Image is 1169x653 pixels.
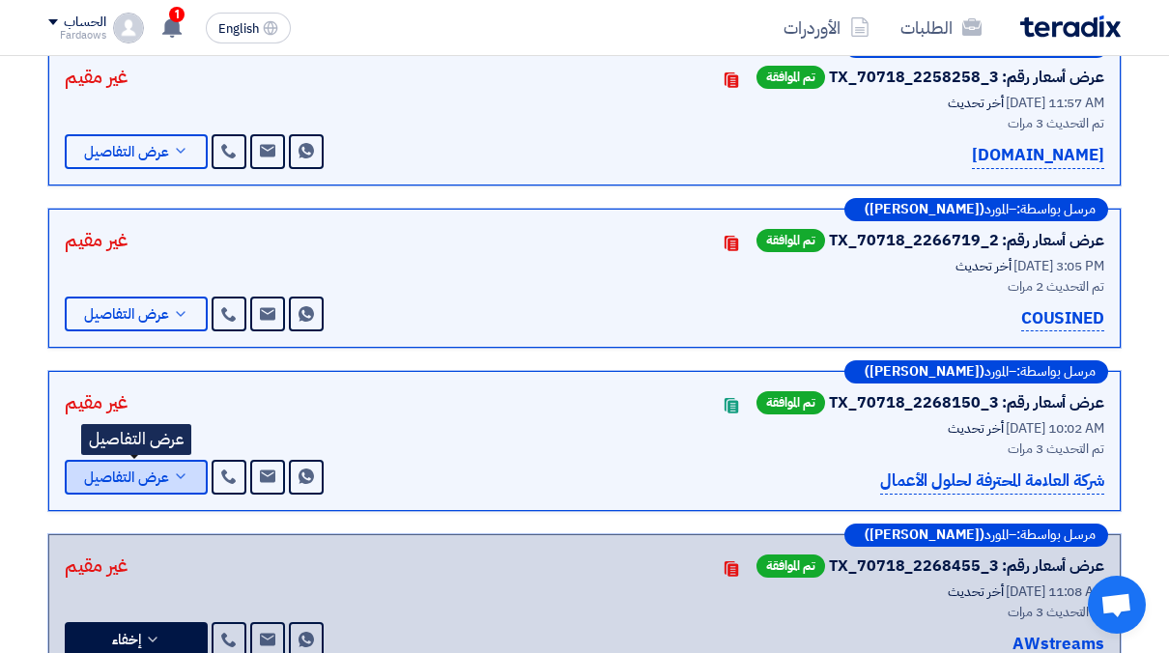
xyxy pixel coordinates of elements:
span: أخر تحديث [948,418,1003,439]
span: مرسل بواسطة: [1016,365,1096,379]
div: – [844,524,1108,547]
button: عرض التفاصيل [65,297,208,331]
img: profile_test.png [113,13,144,43]
span: تم الموافقة [756,229,825,252]
p: شركة العلامة المحترفة لحلول الأعمال [880,468,1104,495]
span: English [218,22,259,36]
span: أخر تحديث [948,93,1003,113]
div: الحساب [64,14,105,31]
b: ([PERSON_NAME]) [865,528,984,542]
div: عرض أسعار رقم: TX_70718_2258258_3 [829,66,1104,89]
span: المورد [984,203,1009,216]
div: تم التحديث 2 مرات [621,276,1104,297]
div: Fardaows [48,30,105,41]
div: تم التحديث 3 مرات [621,439,1104,459]
b: ([PERSON_NAME]) [865,365,984,379]
a: الطلبات [885,5,997,50]
div: غير مقيم [65,387,128,416]
span: [DATE] 11:08 AM [1006,582,1104,602]
span: [DATE] 3:05 PM [1013,256,1104,276]
span: عرض التفاصيل [84,145,169,159]
button: English [206,13,291,43]
div: تم التحديث 3 مرات [621,602,1104,622]
img: Teradix logo [1020,15,1121,38]
div: تم التحديث 3 مرات [621,113,1104,133]
button: عرض التفاصيل [65,460,208,495]
div: – [844,198,1108,221]
span: عرض التفاصيل [84,470,169,485]
span: تم الموافقة [756,554,825,578]
div: غير مقيم [65,62,128,91]
span: 1 [169,7,185,22]
p: COUSINED [1021,306,1104,332]
span: [DATE] 11:57 AM [1006,93,1104,113]
div: غير مقيم [65,551,128,580]
span: إخفاء [112,633,141,647]
div: – [844,360,1108,383]
span: تم الموافقة [756,66,825,89]
span: تم الموافقة [756,391,825,414]
div: عرض التفاصيل [81,424,191,455]
span: عرض التفاصيل [84,307,169,322]
div: عرض أسعار رقم: TX_70718_2268150_3 [829,391,1104,414]
span: [DATE] 10:02 AM [1006,418,1104,439]
span: أخر تحديث [948,582,1003,602]
a: الأوردرات [768,5,885,50]
b: ([PERSON_NAME]) [865,203,984,216]
span: مرسل بواسطة: [1016,203,1096,216]
span: مرسل بواسطة: [1016,528,1096,542]
span: المورد [984,365,1009,379]
p: [DOMAIN_NAME] [972,143,1104,169]
span: أخر تحديث [955,256,1011,276]
button: عرض التفاصيل [65,134,208,169]
div: عرض أسعار رقم: TX_70718_2268455_3 [829,554,1104,578]
div: عرض أسعار رقم: TX_70718_2266719_2 [829,229,1104,252]
span: المورد [984,528,1009,542]
a: Open chat [1088,576,1146,634]
div: غير مقيم [65,225,128,254]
